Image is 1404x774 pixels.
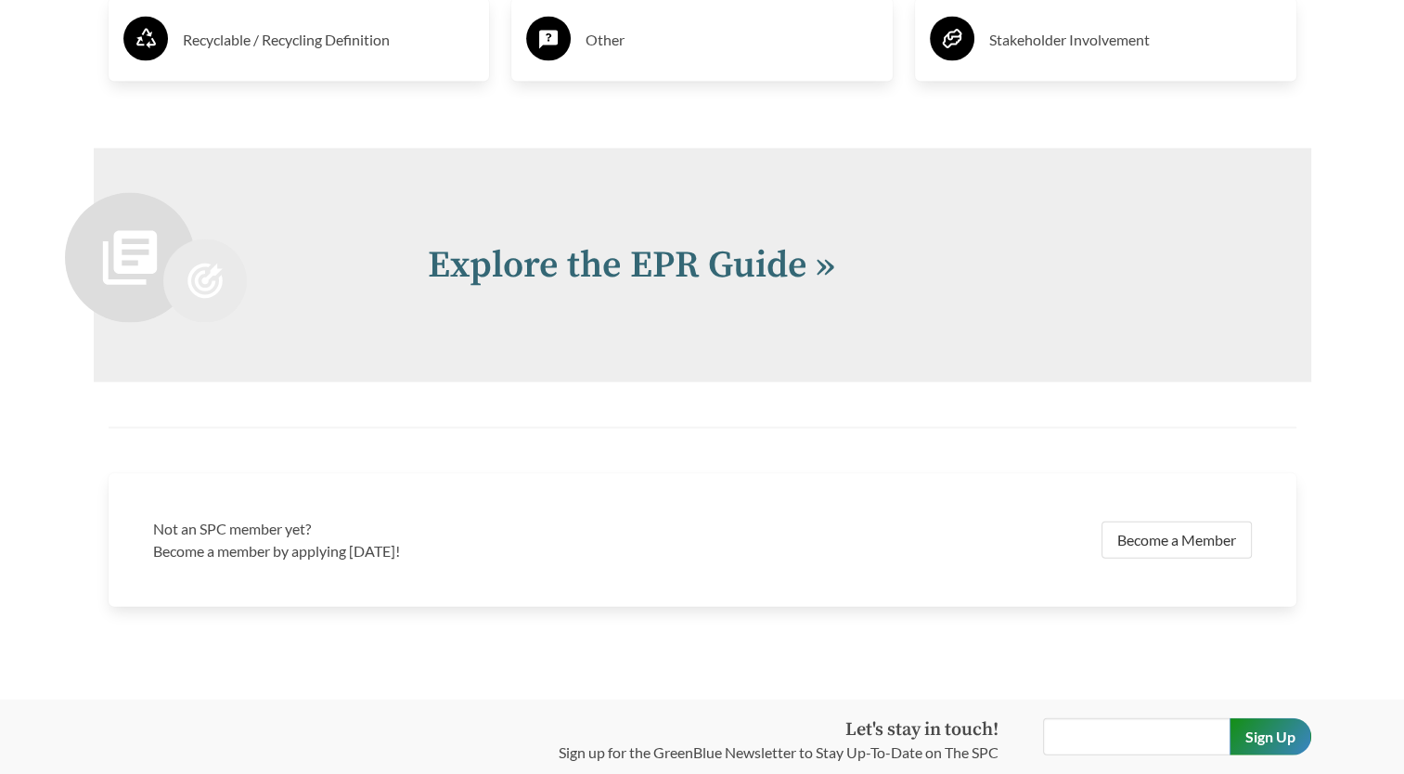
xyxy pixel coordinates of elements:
[428,242,835,289] a: Explore the EPR Guide »
[586,25,878,55] h3: Other
[153,518,691,540] h3: Not an SPC member yet?
[559,742,998,764] p: Sign up for the GreenBlue Newsletter to Stay Up-To-Date on The SPC
[1230,718,1311,755] input: Sign Up
[845,718,998,742] strong: Let's stay in touch!
[153,540,691,562] p: Become a member by applying [DATE]!
[989,25,1282,55] h3: Stakeholder Involvement
[1101,522,1252,559] a: Become a Member
[183,25,475,55] h3: Recyclable / Recycling Definition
